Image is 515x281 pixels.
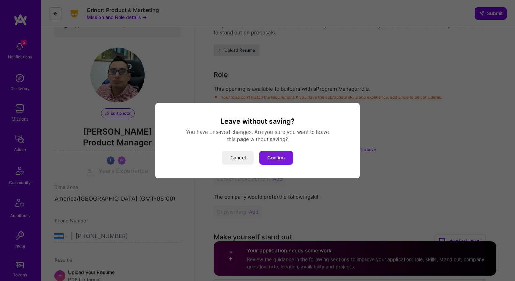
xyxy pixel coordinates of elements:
div: modal [155,103,360,178]
button: Cancel [222,151,254,165]
h3: Leave without saving? [163,117,352,126]
button: Confirm [259,151,293,165]
div: You have unsaved changes. Are you sure you want to leave [163,128,352,136]
div: this page without saving? [163,136,352,143]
